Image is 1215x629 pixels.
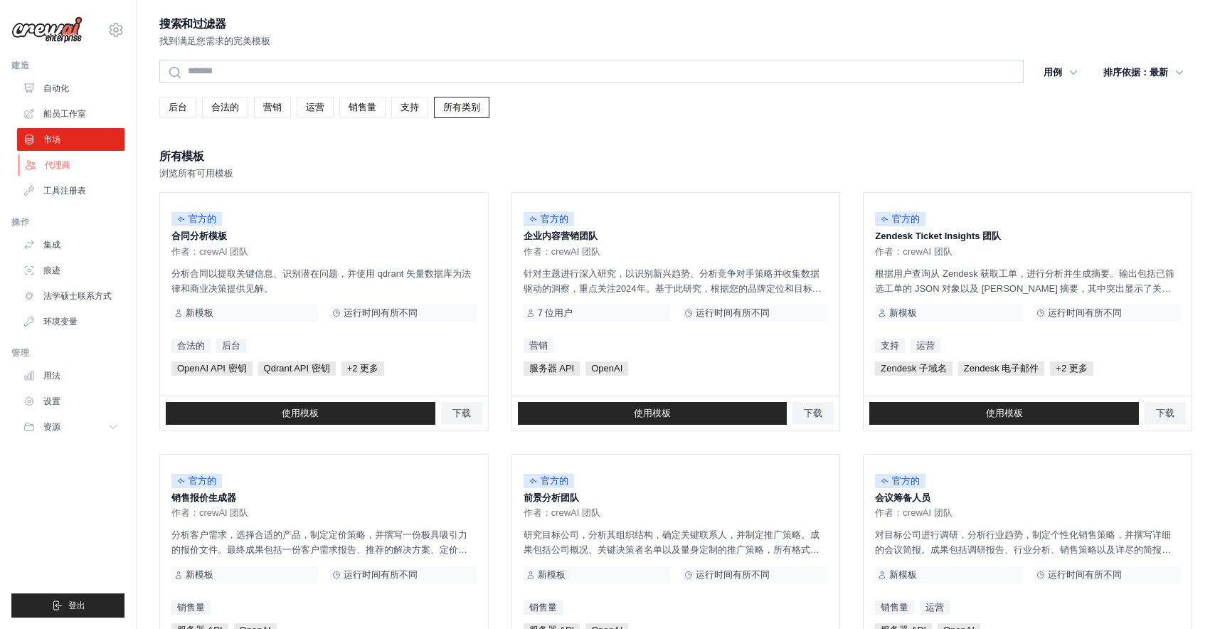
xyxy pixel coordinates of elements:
[43,186,86,196] font: 工具注册表
[17,364,124,387] a: 用法
[254,97,291,118] a: 营销
[159,36,270,46] font: 找到满足您需求的完美模板
[159,97,196,118] a: 后台
[591,363,622,374] font: OpenAI
[792,402,834,425] a: 下载
[964,363,1039,374] font: Zendesk 电子邮件
[43,396,60,406] font: 设置
[881,602,908,613] font: 销售量
[186,569,213,580] font: 新模板
[17,233,124,256] a: 集成
[1095,60,1192,85] button: 排序依据：最新
[524,601,563,615] a: 销售量
[1048,307,1122,318] font: 运行时间有所不同
[17,128,124,151] a: 市场
[1056,363,1087,374] font: +2 更多
[171,339,211,353] a: 合法的
[17,77,124,100] a: 自动化
[177,363,247,374] font: OpenAI API 密钥
[17,310,124,333] a: 环境变量
[538,569,566,580] font: 新模板
[889,569,917,580] font: 新模板
[875,339,905,353] a: 支持
[524,231,598,241] font: 企业内容营销团队
[541,213,568,224] font: 官方的
[920,601,950,615] a: 运营
[186,307,213,318] font: 新模板
[696,307,770,318] font: 运行时间有所不同
[391,97,428,118] a: 支持
[43,109,86,119] font: 船员工作室
[889,307,917,318] font: 新模板
[264,363,330,374] font: Qdrant API 密钥
[911,339,940,353] a: 运营
[524,492,579,503] font: 前景分析团队
[400,102,419,112] font: 支持
[925,602,944,613] font: 运营
[892,213,920,224] font: 官方的
[43,265,60,275] font: 痕迹
[43,83,69,93] font: 自动化
[306,102,324,112] font: 运营
[68,601,85,610] font: 登出
[43,422,60,432] font: 资源
[11,217,29,227] font: 操作
[11,16,83,43] img: 标识
[452,408,471,418] font: 下载
[344,569,418,580] font: 运行时间有所不同
[518,402,787,425] a: 使用模板
[43,291,112,301] font: 法学硕士联系方式
[11,60,29,70] font: 建造
[524,246,600,257] font: 作者：crewAI 团队
[804,408,822,418] font: 下载
[171,231,227,241] font: 合同分析模板
[1035,60,1086,85] button: 用例
[177,340,205,351] font: 合法的
[202,97,248,118] a: 合法的
[1048,569,1122,580] font: 运行时间有所不同
[17,416,124,438] button: 资源
[189,213,216,224] font: 官方的
[892,475,920,486] font: 官方的
[443,102,480,112] font: 所有类别
[159,18,226,30] font: 搜索和过滤器
[159,168,233,179] font: 浏览所有可用模板
[297,97,334,118] a: 运营
[538,307,573,318] font: 7 位用户
[869,402,1139,425] a: 使用模板
[17,102,124,125] a: 船员工作室
[1145,402,1186,425] a: 下载
[159,150,203,162] font: 所有模板
[524,507,600,518] font: 作者：crewAI 团队
[875,492,930,503] font: 会议筹备人员
[524,339,553,353] a: 营销
[1103,67,1168,78] font: 排序依据：最新
[875,231,1001,241] font: Zendesk Ticket Insights 团队
[1156,408,1174,418] font: 下载
[45,160,70,170] font: 代理商
[875,507,952,518] font: 作者：crewAI 团队
[875,268,1174,309] font: 根据用户查询从 Zendesk 获取工单，进行分析并生成摘要。输出包括已筛选工单的 JSON 对象以及 [PERSON_NAME] 摘要，其中突出显示了关键趋势、见解以及对用户问题的直接解答。
[211,102,239,112] font: 合法的
[177,602,205,613] font: 销售量
[171,246,248,257] font: 作者：crewAI 团队
[696,569,770,580] font: 运行时间有所不同
[881,340,899,351] font: 支持
[17,259,124,282] a: 痕迹
[222,340,240,351] font: 后台
[529,340,548,351] font: 营销
[524,529,819,570] font: 研究目标公司，分析其组织结构，确定关键联系人，并制定推广策略。成果包括公司概况、关键决策者名单以及量身定制的推广策略，所有格式均已调整，方便与销售团队共享。
[17,285,124,307] a: 法学硕士联系方式
[43,240,60,250] font: 集成
[529,363,575,374] font: 服务器 API
[339,97,386,118] a: 销售量
[529,602,557,613] font: 销售量
[171,268,471,294] font: 分析合同以提取关键信息、识别潜在问题，并使用 qdrant 矢量数据库为法律和商业决策提供见解。
[875,601,914,615] a: 销售量
[18,154,126,176] a: 代理商
[17,390,124,413] a: 设置
[347,363,378,374] font: +2 更多
[881,363,946,374] font: Zendesk 子域名
[875,529,1171,570] font: 对目标公司进行调研，分析行业趋势，制定个性化销售策略，并撰写详细的会议简报。成果包括调研报告、行业分析、销售策略以及详尽的简报文件，确保参会人员做好充分准备，高效开展洽谈。
[1044,67,1062,78] font: 用例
